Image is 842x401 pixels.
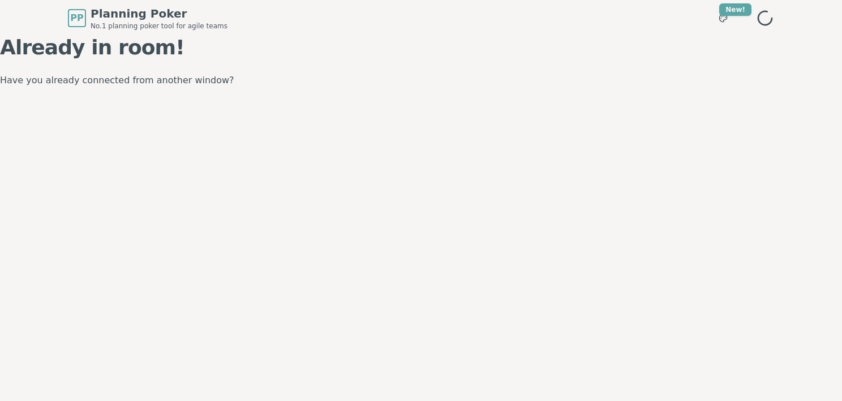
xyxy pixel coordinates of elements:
[91,6,227,22] span: Planning Poker
[719,3,751,16] div: New!
[713,8,733,28] button: New!
[68,6,227,31] a: PPPlanning PokerNo.1 planning poker tool for agile teams
[70,11,83,25] span: PP
[91,22,227,31] span: No.1 planning poker tool for agile teams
